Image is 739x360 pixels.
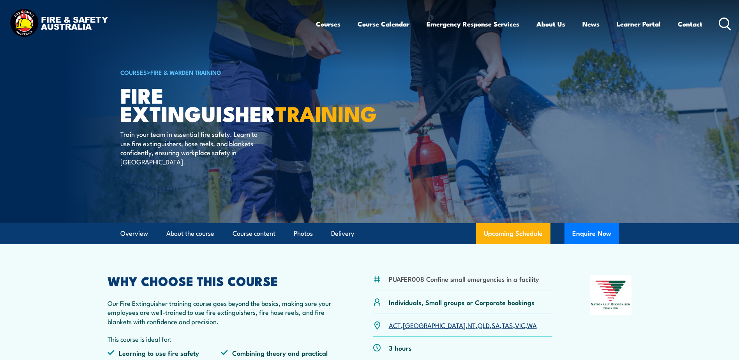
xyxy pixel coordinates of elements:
[120,67,313,77] h6: >
[582,14,600,34] a: News
[389,343,412,352] p: 3 hours
[403,320,466,330] a: [GEOGRAPHIC_DATA]
[389,321,537,330] p: , , , , , , ,
[389,298,534,307] p: Individuals, Small groups or Corporate bookings
[108,298,335,326] p: Our Fire Extinguisher training course goes beyond the basics, making sure your employees are well...
[427,14,519,34] a: Emergency Response Services
[590,275,632,315] img: Nationally Recognised Training logo.
[389,320,401,330] a: ACT
[502,320,513,330] a: TAS
[617,14,661,34] a: Learner Portal
[120,68,147,76] a: COURSES
[492,320,500,330] a: SA
[678,14,702,34] a: Contact
[166,223,214,244] a: About the course
[120,86,313,122] h1: Fire Extinguisher
[515,320,525,330] a: VIC
[331,223,354,244] a: Delivery
[316,14,340,34] a: Courses
[389,274,539,283] li: PUAFER008 Confine small emergencies in a facility
[120,129,263,166] p: Train your team in essential fire safety. Learn to use fire extinguishers, hose reels, and blanke...
[275,97,377,129] strong: TRAINING
[358,14,409,34] a: Course Calendar
[294,223,313,244] a: Photos
[564,223,619,244] button: Enquire Now
[233,223,275,244] a: Course content
[108,334,335,343] p: This course is ideal for:
[150,68,221,76] a: Fire & Warden Training
[536,14,565,34] a: About Us
[120,223,148,244] a: Overview
[527,320,537,330] a: WA
[108,275,335,286] h2: WHY CHOOSE THIS COURSE
[476,223,550,244] a: Upcoming Schedule
[467,320,476,330] a: NT
[478,320,490,330] a: QLD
